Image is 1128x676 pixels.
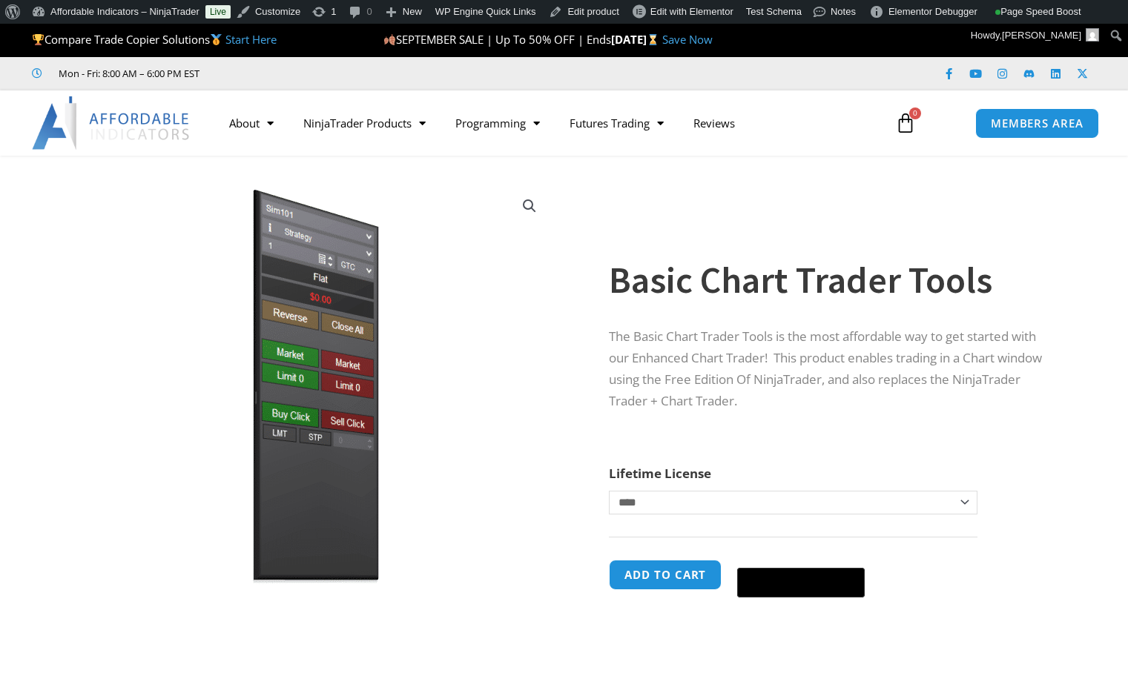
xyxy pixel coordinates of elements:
nav: Menu [214,106,880,140]
h1: Basic Chart Trader Tools [609,254,1042,306]
a: Programming [441,106,555,140]
a: About [214,106,288,140]
span: [PERSON_NAME] [1002,30,1081,41]
a: Save Now [662,32,713,47]
span: Mon - Fri: 8:00 AM – 6:00 PM EST [55,64,199,82]
img: LogoAI | Affordable Indicators – NinjaTrader [32,96,191,150]
img: ⌛ [647,34,659,45]
a: Live [205,5,231,19]
a: Clear options [609,522,632,532]
iframe: Customer reviews powered by Trustpilot [220,66,443,81]
span: Edit with Elementor [650,6,733,17]
span: SEPTEMBER SALE | Up To 50% OFF | Ends [383,32,611,47]
button: Add to cart [609,560,722,590]
img: 🏆 [33,34,44,45]
a: 0 [873,102,938,145]
a: MEMBERS AREA [975,108,1099,139]
p: The Basic Chart Trader Tools is the most affordable way to get started with our Enhanced Chart Tr... [609,326,1042,412]
a: NinjaTrader Products [288,106,441,140]
a: Howdy, [966,24,1105,47]
img: 🥇 [211,34,222,45]
iframe: Secure express checkout frame [734,557,868,563]
span: 0 [909,107,921,119]
a: View full-screen image gallery [516,193,543,219]
a: Futures Trading [555,106,679,140]
a: Start Here [225,32,277,47]
button: Buy with GPay [737,568,865,597]
img: 🍂 [384,34,395,45]
img: BasicTools | Affordable Indicators – NinjaTrader [77,182,554,591]
span: Compare Trade Copier Solutions [32,32,277,47]
strong: [DATE] [611,32,662,47]
span: MEMBERS AREA [991,118,1084,129]
label: Lifetime License [609,465,711,482]
a: Reviews [679,106,750,140]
